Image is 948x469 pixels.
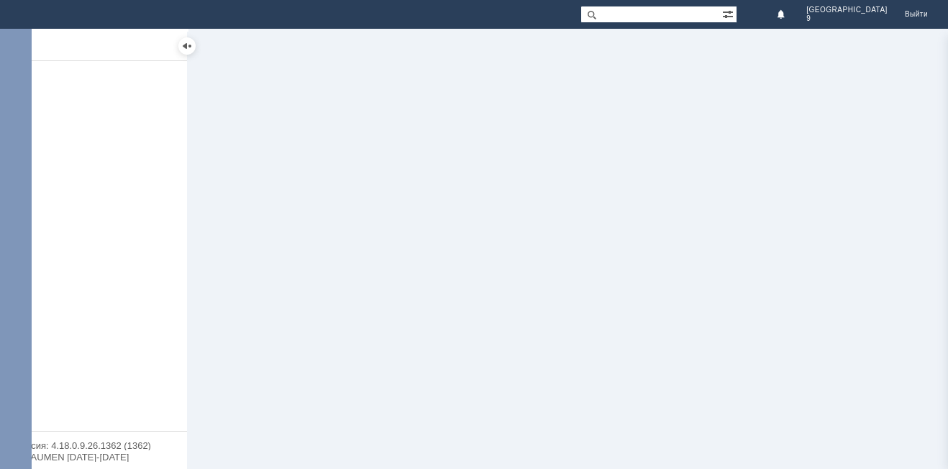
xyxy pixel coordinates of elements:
div: Скрыть меню [178,37,196,55]
span: Расширенный поиск [722,6,737,20]
span: 9 [806,14,811,23]
div: Версия: 4.18.0.9.26.1362 (1362) [14,441,173,450]
span: [GEOGRAPHIC_DATA] [806,6,888,14]
div: © NAUMEN [DATE]-[DATE] [14,452,173,462]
